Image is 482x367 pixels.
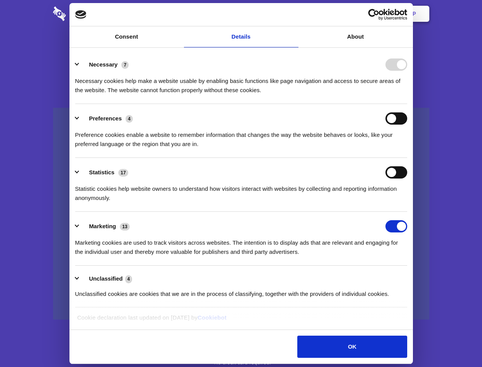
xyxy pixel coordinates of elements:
span: 17 [118,169,128,177]
a: Contact [310,2,345,26]
div: Unclassified cookies are cookies that we are in the process of classifying, together with the pro... [75,284,407,299]
a: Wistia video thumbnail [53,108,429,320]
button: Necessary (7) [75,58,134,71]
button: Unclassified (4) [75,274,137,284]
span: 4 [125,275,132,283]
img: logo-wordmark-white-trans-d4663122ce5f474addd5e946df7df03e33cb6a1c49d2221995e7729f52c070b2.svg [53,6,118,21]
label: Preferences [89,115,122,122]
span: 4 [126,115,133,123]
div: Cookie declaration last updated on [DATE] by [71,313,411,328]
div: Preference cookies enable a website to remember information that changes the way the website beha... [75,125,407,149]
h1: Eliminate Slack Data Loss. [53,34,429,62]
label: Marketing [89,223,116,229]
a: Login [346,2,379,26]
a: Cookiebot [198,314,227,321]
label: Statistics [89,169,114,175]
a: Pricing [224,2,257,26]
a: Usercentrics Cookiebot - opens in a new window [340,9,407,20]
span: 7 [121,61,129,69]
div: Necessary cookies help make a website usable by enabling basic functions like page navigation and... [75,71,407,95]
button: Statistics (17) [75,166,133,179]
a: Details [184,26,298,47]
button: Preferences (4) [75,112,138,125]
div: Statistic cookies help website owners to understand how visitors interact with websites by collec... [75,179,407,203]
div: Marketing cookies are used to track visitors across websites. The intention is to display ads tha... [75,232,407,257]
button: OK [297,336,407,358]
label: Necessary [89,61,118,68]
button: Marketing (13) [75,220,135,232]
a: Consent [69,26,184,47]
h4: Auto-redaction of sensitive data, encrypted data sharing and self-destructing private chats. Shar... [53,70,429,95]
iframe: Drift Widget Chat Controller [444,329,473,358]
img: logo [75,10,87,19]
span: 13 [120,223,130,231]
a: About [298,26,413,47]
